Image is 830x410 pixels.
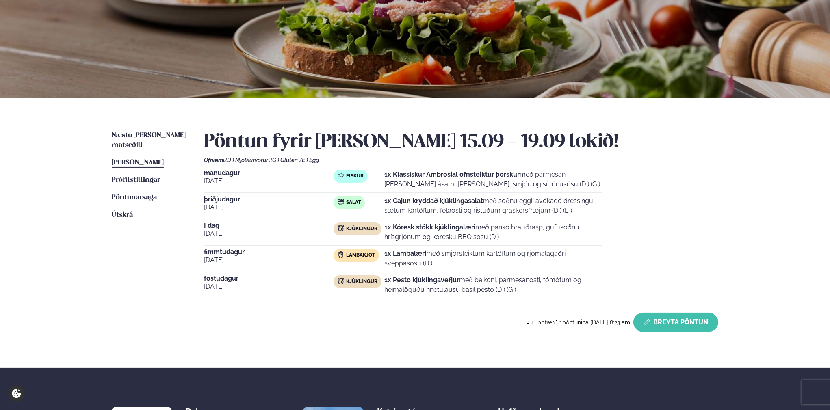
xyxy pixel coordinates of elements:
[338,199,344,205] img: salad.svg
[346,173,364,179] span: Fiskur
[204,229,334,239] span: [DATE]
[204,255,334,265] span: [DATE]
[204,131,718,153] h2: Pöntun fyrir [PERSON_NAME] 15.09 - 19.09 lokið!
[346,226,377,232] span: Kjúklingur
[346,199,361,206] span: Salat
[384,170,520,178] strong: 1x Klassískur Ambrosial ofnsteiktur þorskur
[204,196,334,203] span: þriðjudagur
[384,275,602,295] p: með beikoni, parmesanosti, tómötum og heimalöguðu hnetulausu basil pestó (D ) (G )
[346,252,375,259] span: Lambakjöt
[526,319,630,326] span: Þú uppfærðir pöntunina [DATE] 8:23 am
[338,172,344,179] img: fish.svg
[204,222,334,229] span: Í dag
[384,276,459,284] strong: 1x Pesto kjúklingavefjur
[112,211,133,218] span: Útskrá
[112,177,160,183] span: Prófílstillingar
[271,157,300,163] span: (G ) Glúten ,
[300,157,319,163] span: (E ) Egg
[112,210,133,220] a: Útskrá
[384,223,475,231] strong: 1x Kóresk stökk kjúklingalæri
[112,159,164,166] span: [PERSON_NAME]
[384,170,602,189] p: með parmesan [PERSON_NAME] ásamt [PERSON_NAME], smjöri og sítrónusósu (D ) (G )
[633,313,718,332] button: Breyta Pöntun
[338,225,344,231] img: chicken.svg
[112,175,160,185] a: Prófílstillingar
[204,203,334,212] span: [DATE]
[204,249,334,255] span: fimmtudagur
[204,275,334,282] span: föstudagur
[8,385,25,402] a: Cookie settings
[384,196,602,216] p: með soðnu eggi, avókadó dressingu, sætum kartöflum, fetaosti og ristuðum graskersfræjum (D ) (E )
[112,193,157,203] a: Pöntunarsaga
[112,131,188,150] a: Næstu [PERSON_NAME] matseðill
[112,158,164,168] a: [PERSON_NAME]
[112,132,186,149] span: Næstu [PERSON_NAME] matseðill
[338,278,344,284] img: chicken.svg
[204,157,718,163] div: Ofnæmi:
[112,194,157,201] span: Pöntunarsaga
[338,251,344,258] img: Lamb.svg
[384,249,602,268] p: með smjörsteiktum kartöflum og rjómalagaðri sveppasósu (D )
[384,222,602,242] p: með panko brauðrasp, gufusoðnu hrísgrjónum og kóresku BBQ sósu (D )
[204,170,334,176] span: mánudagur
[384,197,483,205] strong: 1x Cajun kryddað kjúklingasalat
[204,282,334,291] span: [DATE]
[384,250,426,257] strong: 1x Lambalæri
[346,278,377,285] span: Kjúklingur
[225,157,271,163] span: (D ) Mjólkurvörur ,
[204,176,334,186] span: [DATE]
